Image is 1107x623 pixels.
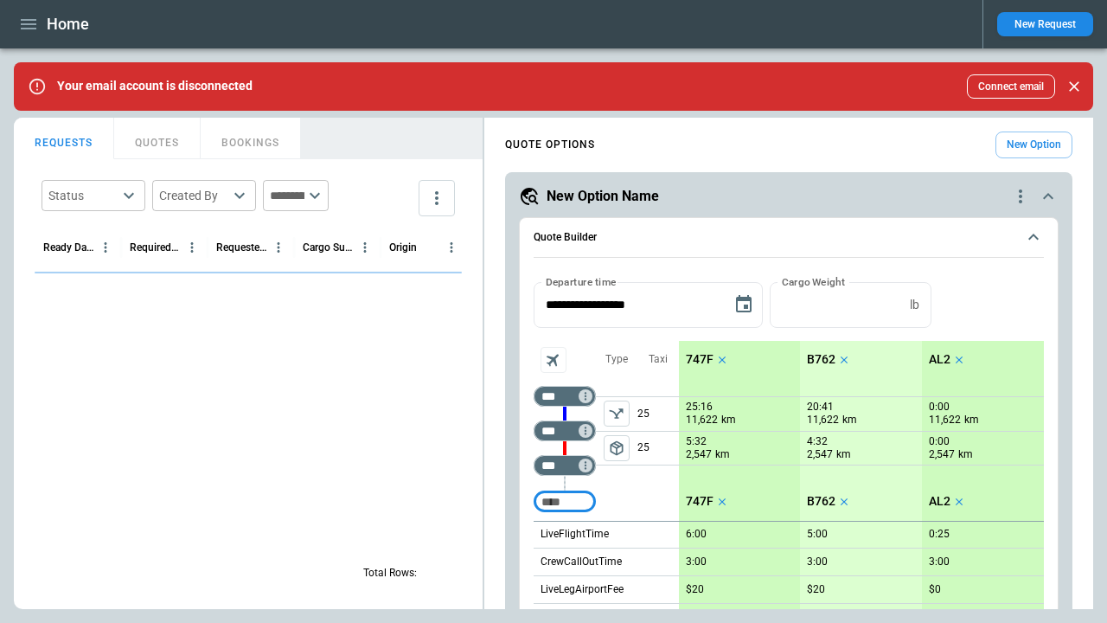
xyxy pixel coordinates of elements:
p: 20:41 [807,401,834,414]
p: 747F [686,494,713,509]
button: more [419,180,455,216]
span: Type of sector [604,435,630,461]
button: Close [1062,74,1086,99]
p: 11,622 [686,413,718,427]
div: Requested Route [216,241,267,254]
h6: Quote Builder [534,232,597,243]
span: Aircraft selection [541,347,566,373]
p: 0:00 [929,401,950,414]
p: 25:16 [686,401,713,414]
h5: New Option Name [547,187,659,206]
button: New Option Namequote-option-actions [519,186,1059,207]
p: 25 [637,397,679,431]
p: LiveLegAirportFee [541,582,624,597]
p: $20 [686,583,704,596]
h4: QUOTE OPTIONS [505,141,595,149]
button: left aligned [604,435,630,461]
p: km [836,447,851,462]
div: quote-option-actions [1010,186,1031,207]
div: Too short [534,491,596,512]
span: package_2 [608,440,625,457]
p: AL2 [929,352,950,367]
p: 11,622 [929,413,961,427]
button: Cargo Summary column menu [354,236,376,259]
button: Requested Route column menu [267,236,290,259]
div: Ready Date & Time (UTC) [43,241,94,254]
button: REQUESTS [14,118,114,159]
div: Too short [534,421,596,441]
p: km [964,413,979,427]
button: Choose date, selected date is Sep 18, 2025 [726,287,761,322]
p: Your email account is disconnected [57,79,253,93]
h1: Home [47,14,89,35]
p: 0:25 [929,528,950,541]
p: 5:00 [807,528,828,541]
p: km [715,447,730,462]
div: Cargo Summary [303,241,354,254]
button: Connect email [967,74,1055,99]
p: 3:00 [929,556,950,568]
div: Required Date & Time (UTC) [130,241,181,254]
p: LiveFlightTime [541,527,609,542]
p: lb [910,298,919,312]
p: 3:00 [807,556,828,568]
button: New Option [995,132,1072,158]
p: Taxi [649,352,668,367]
label: Cargo Weight [782,274,845,289]
p: 4:32 [807,435,828,448]
p: CrewCallOutTime [541,555,622,569]
button: Quote Builder [534,218,1044,258]
p: 2,547 [807,447,833,462]
p: B762 [807,352,835,367]
p: Total Rows: [363,566,417,581]
span: Type of sector [604,401,630,427]
label: Departure time [546,274,617,289]
button: BOOKINGS [201,118,301,159]
p: $20 [807,583,825,596]
p: AL2 [929,494,950,509]
p: Type [605,352,628,367]
button: Origin column menu [440,236,463,259]
p: km [958,447,973,462]
button: New Request [997,12,1093,36]
p: 2,547 [686,447,712,462]
p: 6:00 [686,528,707,541]
p: 25 [637,432,679,465]
div: Created By [159,187,228,204]
button: QUOTES [114,118,201,159]
p: 11,622 [807,413,839,427]
div: Too short [534,386,596,407]
p: $0 [929,583,941,596]
div: Origin [389,241,417,254]
p: km [721,413,736,427]
button: Required Date & Time (UTC) column menu [181,236,203,259]
div: Status [48,187,118,204]
button: left aligned [604,401,630,427]
p: km [842,413,857,427]
div: dismiss [1062,67,1086,106]
p: 2,547 [929,447,955,462]
p: 5:32 [686,435,707,448]
p: 0:00 [929,435,950,448]
button: Ready Date & Time (UTC) column menu [94,236,117,259]
p: 747F [686,352,713,367]
p: B762 [807,494,835,509]
div: Too short [534,455,596,476]
p: 3:00 [686,556,707,568]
